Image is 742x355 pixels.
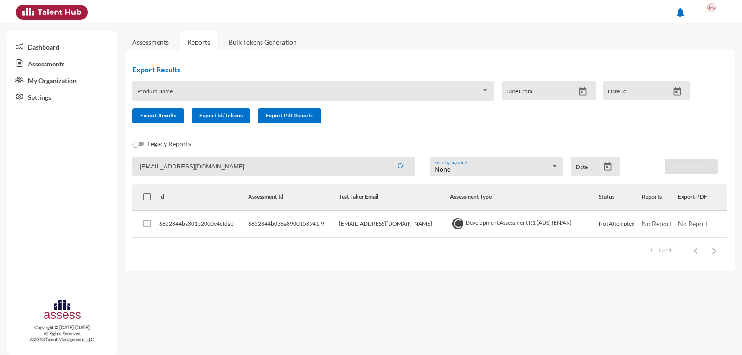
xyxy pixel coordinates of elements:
div: 1 – 1 of 1 [650,247,672,254]
button: Export Results [132,108,184,123]
td: Not Attempted [599,211,642,238]
button: Previous page [686,241,705,260]
th: Test Taker Email [339,184,450,211]
img: assesscompany-logo.png [43,298,82,323]
td: [EMAIL_ADDRESS][DOMAIN_NAME] [339,211,450,238]
th: Export PDF [678,184,727,211]
span: None [435,165,450,173]
button: Export Id/Tokens [192,108,250,123]
a: Assessments [7,55,117,71]
a: Assessments [132,38,169,46]
button: Open calendar [575,87,591,97]
span: No Report [642,219,672,227]
mat-paginator: Select page [132,238,727,264]
button: Open calendar [669,87,685,97]
th: Id [159,184,248,211]
button: Next page [705,241,723,260]
button: Export Pdf Reports [258,108,321,123]
a: Dashboard [7,38,117,55]
span: Legacy Reports [147,138,191,149]
a: Bulk Tokens Generation [221,31,304,53]
th: Assessment Type [450,184,599,211]
th: Reports [642,184,678,211]
td: 6852844ba301b2000e4cfdab [159,211,248,238]
p: Copyright © [DATE]-[DATE]. All Rights Reserved. ASSESS Talent Management, LLC. [7,324,117,342]
td: 6852844b036a8900158941f9 [248,211,339,238]
a: Settings [7,88,117,105]
span: Download PDF [672,162,710,169]
th: Status [599,184,642,211]
th: Assessment Id [248,184,339,211]
button: Open calendar [600,162,616,172]
button: Download PDF [665,159,718,174]
input: Search by name, token, assessment type, etc. [132,157,415,176]
span: Export Results [140,112,176,119]
span: No Report [678,219,708,227]
td: Development Assessment R1 (ADS) (EN/AR) [450,211,599,238]
mat-icon: notifications [675,7,686,18]
span: Export Pdf Reports [266,112,313,119]
a: My Organization [7,71,117,88]
a: Reports [180,31,217,53]
h2: Export Results [132,65,697,74]
span: Export Id/Tokens [199,112,243,119]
